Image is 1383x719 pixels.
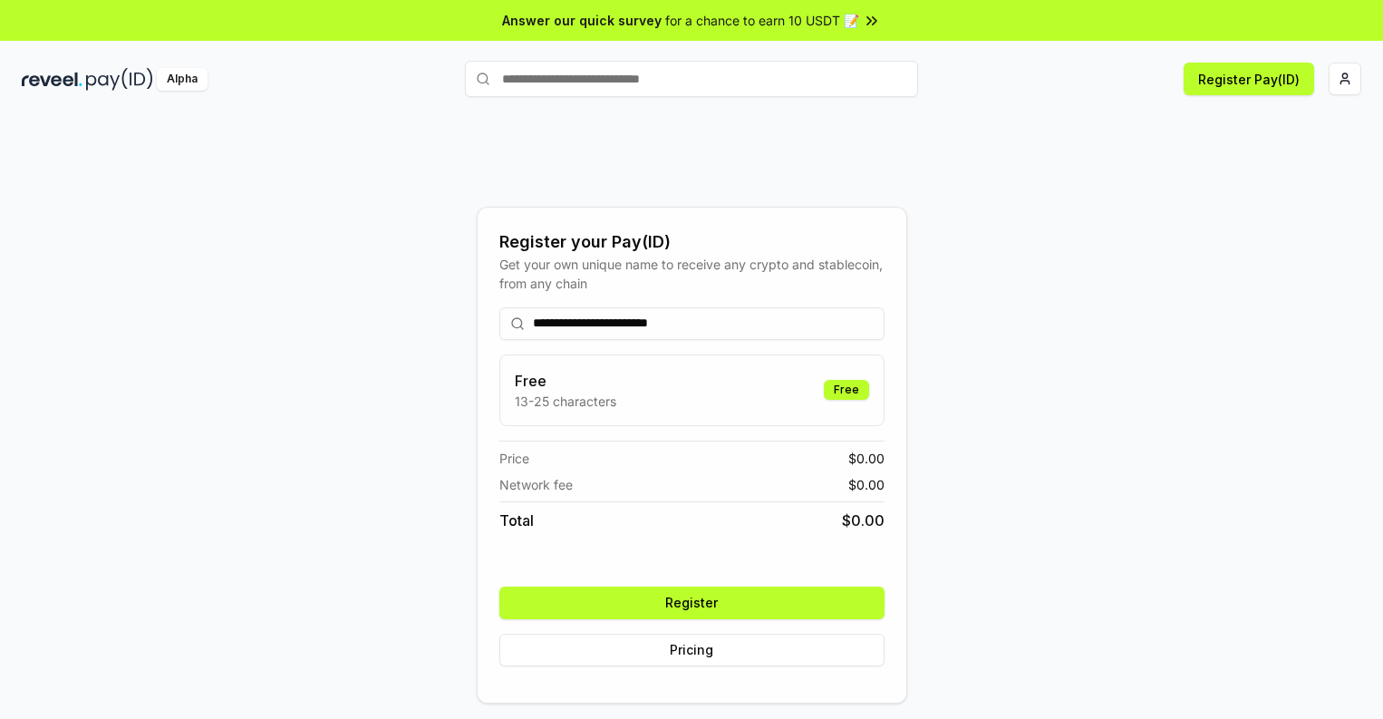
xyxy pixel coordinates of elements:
[499,634,885,666] button: Pricing
[515,370,616,392] h3: Free
[515,392,616,411] p: 13-25 characters
[1184,63,1314,95] button: Register Pay(ID)
[499,449,529,468] span: Price
[499,229,885,255] div: Register your Pay(ID)
[502,11,662,30] span: Answer our quick survey
[499,587,885,619] button: Register
[848,475,885,494] span: $ 0.00
[499,475,573,494] span: Network fee
[157,68,208,91] div: Alpha
[499,510,534,531] span: Total
[86,68,153,91] img: pay_id
[842,510,885,531] span: $ 0.00
[848,449,885,468] span: $ 0.00
[499,255,885,293] div: Get your own unique name to receive any crypto and stablecoin, from any chain
[824,380,869,400] div: Free
[665,11,859,30] span: for a chance to earn 10 USDT 📝
[22,68,82,91] img: reveel_dark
